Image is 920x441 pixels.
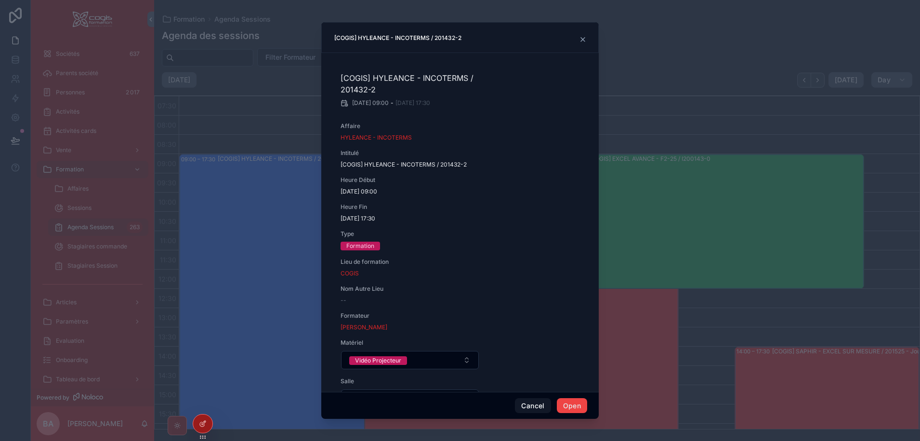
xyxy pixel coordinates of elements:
[341,339,479,347] span: Matériel
[341,285,479,293] span: Nom Autre Lieu
[341,134,412,142] a: HYLEANCE - INCOTERMS
[341,258,479,266] span: Lieu de formation
[341,188,479,195] span: [DATE] 09:00
[341,122,479,130] span: Affaire
[341,324,387,331] a: [PERSON_NAME]
[341,203,479,211] span: Heure Fin
[352,99,389,107] span: [DATE] 09:00
[341,230,479,238] span: Type
[341,377,479,385] span: Salle
[341,389,479,408] button: Select Button
[341,176,479,184] span: Heure Début
[334,34,461,42] div: [COGIS] HYLEANCE - INCOTERMS / 201432-2
[341,270,359,277] a: COGIS
[341,161,479,169] span: [COGIS] HYLEANCE - INCOTERMS / 201432-2
[333,34,407,45] div: 09:00 – 17:30[COGIS] HYLEANCE - INCOTERMS / 201432-2
[341,297,346,304] span: --
[341,351,479,369] button: Select Button
[341,72,479,95] h2: [COGIS] HYLEANCE - INCOTERMS / 201432-2
[341,312,479,320] span: Formateur
[341,215,479,222] span: [DATE] 17:30
[341,149,479,157] span: Intitulé
[355,356,401,365] div: Vidéo Projecteur
[515,398,551,414] button: Cancel
[395,99,430,107] span: [DATE] 17:30
[346,242,374,250] div: Formation
[391,99,394,107] span: -
[557,398,587,414] button: Open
